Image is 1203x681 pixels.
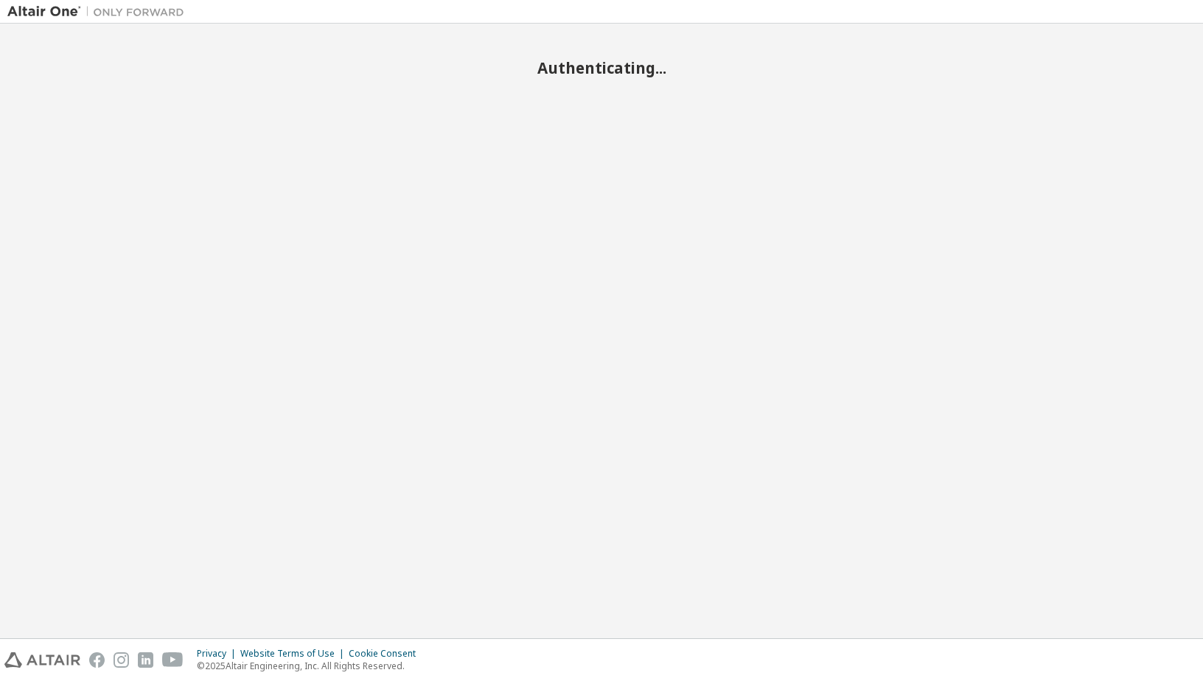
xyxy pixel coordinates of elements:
img: linkedin.svg [138,652,153,668]
img: Altair One [7,4,192,19]
h2: Authenticating... [7,58,1196,77]
div: Privacy [197,648,240,660]
div: Cookie Consent [349,648,425,660]
p: © 2025 Altair Engineering, Inc. All Rights Reserved. [197,660,425,672]
img: youtube.svg [162,652,184,668]
img: facebook.svg [89,652,105,668]
div: Website Terms of Use [240,648,349,660]
img: altair_logo.svg [4,652,80,668]
img: instagram.svg [114,652,129,668]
